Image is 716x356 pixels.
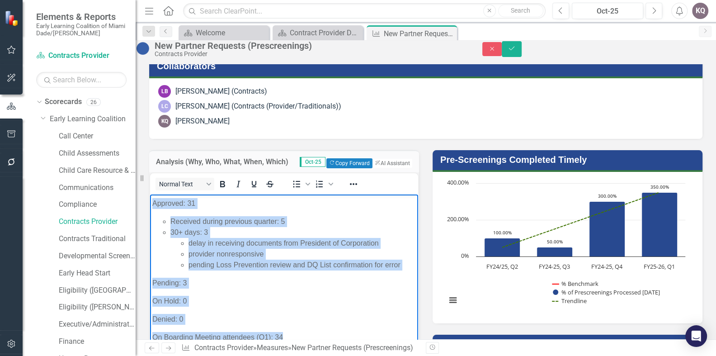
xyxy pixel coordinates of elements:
[181,27,267,38] a: Welcome
[59,234,136,244] a: Contracts Traditional
[692,3,708,19] button: KQ
[59,148,136,159] a: Child Assessments
[539,262,570,271] text: FY24-25, Q3
[183,3,546,19] input: Search ClearPoint...
[59,251,136,261] a: Developmental Screening Compliance
[485,193,678,257] g: % of Prescreenings Processed within 30 days, series 2 of 3. Bar series with 4 bars.
[446,294,459,306] button: View chart menu, Chart
[572,3,643,19] button: Oct-25
[289,178,311,190] div: Bullet list
[500,237,504,240] g: % Benchmark, series 1 of 3. Line with 4 data points.
[194,343,253,352] a: Contracts Provider
[156,158,295,166] h3: Analysis (Why, Who, What, When, Which)
[150,195,418,352] iframe: Rich Text Area
[158,100,171,113] div: LC
[59,285,136,296] a: Eligibility ([GEOGRAPHIC_DATA])
[461,252,469,260] text: 0%
[159,180,203,188] span: Normal Text
[45,97,82,107] a: Scorecards
[553,288,682,296] button: Show % of Prescreenings Processed within 30 days
[292,343,413,352] div: New Partner Requests (Prescreenings)
[493,229,512,236] text: 100.00%
[552,280,598,288] button: Show % Benchmark
[312,178,334,190] div: Numbered list
[575,6,640,17] div: Oct-25
[36,72,127,88] input: Search Below...
[155,178,214,190] button: Block Normal Text
[59,268,136,279] a: Early Head Start
[59,199,136,210] a: Compliance
[59,319,136,330] a: Executive/Administrative
[511,7,530,14] span: Search
[589,202,625,257] path: FY24-25, Q4, 300. % of Prescreenings Processed within 30 days.
[59,337,136,347] a: Finance
[440,155,698,165] h3: Pre-Screenings Completed Timely
[155,41,464,51] div: New Partner Requests (Prescreenings)
[498,5,543,17] button: Search
[346,178,361,190] button: Reveal or hide additional toolbar items
[155,51,464,57] div: Contracts Provider
[300,157,325,167] span: Oct-25
[262,178,278,190] button: Strikethrough
[181,343,419,353] div: » »
[598,193,617,199] text: 300.00%
[86,98,101,106] div: 26
[275,27,361,38] a: Contract Provider Dashboard
[442,179,693,314] div: Chart. Highcharts interactive chart.
[59,131,136,142] a: Call Center
[36,51,127,61] a: Contracts Provider
[552,297,587,305] button: Show Trendline
[158,115,171,128] div: KQ
[650,184,669,190] text: 350.00%
[59,183,136,193] a: Communications
[231,178,246,190] button: Italic
[257,343,288,352] a: Measures
[447,215,469,223] text: 200.00%
[59,217,136,227] a: Contracts Provider
[537,247,573,257] path: FY24-25, Q3, 50. % of Prescreenings Processed within 30 days.
[175,116,230,127] div: [PERSON_NAME]
[59,302,136,313] a: Eligibility ([PERSON_NAME])
[384,28,455,39] div: New Partner Requests (Prescreenings)
[215,178,230,190] button: Bold
[158,85,171,98] div: LB
[326,158,372,168] button: Copy Forward
[175,101,341,112] div: [PERSON_NAME] (Contracts (Provider/Traditionals))
[486,262,518,271] text: FY24/25, Q2
[157,61,698,71] h3: Collaborators
[644,262,675,271] text: FY25-26, Q1
[196,27,267,38] div: Welcome
[36,22,127,37] small: Early Learning Coalition of Miami Dade/[PERSON_NAME]
[59,166,136,176] a: Child Care Resource & Referral (CCR&R)
[447,178,469,186] text: 400.00%
[591,262,623,271] text: FY24-25, Q4
[685,325,707,347] div: Open Intercom Messenger
[5,10,20,26] img: ClearPoint Strategy
[175,86,267,97] div: [PERSON_NAME] (Contracts)
[642,193,678,257] path: FY25-26, Q1, 350. % of Prescreenings Processed within 30 days.
[442,179,690,314] svg: Interactive chart
[485,238,520,257] path: FY24/25, Q2, 100. % of Prescreenings Processed within 30 days.
[290,27,361,38] div: Contract Provider Dashboard
[36,11,127,22] span: Elements & Reports
[50,114,136,124] a: Early Learning Coalition
[136,41,150,56] img: No Information
[547,238,563,245] text: 50.00%
[246,178,262,190] button: Underline
[372,159,412,168] button: AI Assistant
